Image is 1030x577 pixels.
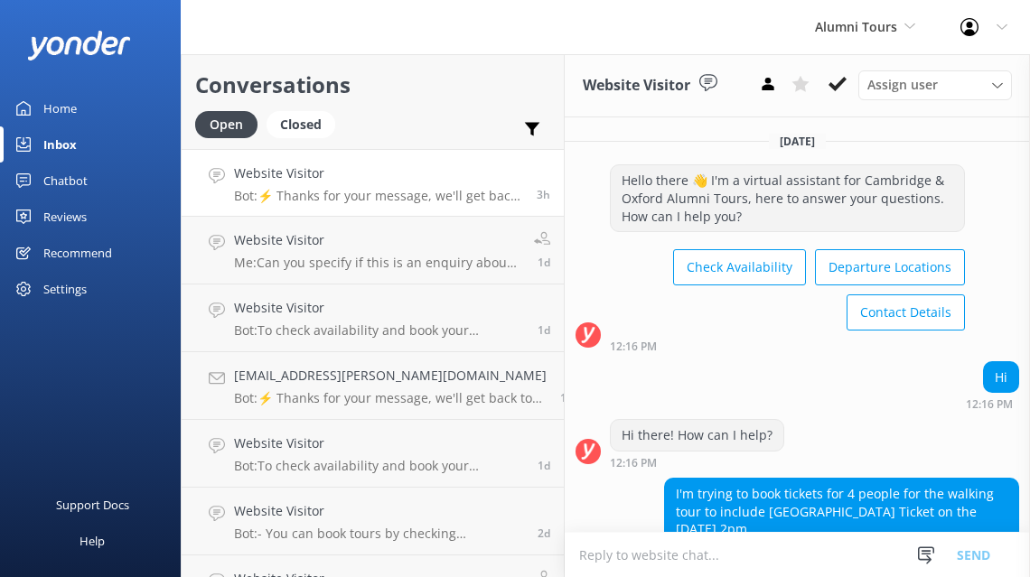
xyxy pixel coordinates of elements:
[984,362,1018,393] div: Hi
[195,114,267,134] a: Open
[234,230,520,250] h4: Website Visitor
[673,249,806,285] button: Check Availability
[234,501,524,521] h4: Website Visitor
[610,340,965,352] div: Aug 27 2025 12:16pm (UTC +01:00) Europe/Dublin
[538,526,550,541] span: Aug 25 2025 01:37pm (UTC +01:00) Europe/Dublin
[43,271,87,307] div: Settings
[234,188,523,204] p: Bot: ⚡ Thanks for your message, we'll get back to you as soon as we can. You're also welcome to k...
[538,322,550,338] span: Aug 26 2025 01:14pm (UTC +01:00) Europe/Dublin
[195,68,550,102] h2: Conversations
[27,31,131,60] img: yonder-white-logo.png
[867,75,938,95] span: Assign user
[234,526,524,542] p: Bot: - You can book tours by checking availability online at [URL][DOMAIN_NAME]. - Cambridge walk...
[858,70,1012,99] div: Assign User
[966,399,1013,410] strong: 12:16 PM
[234,322,524,339] p: Bot: To check availability and book your Cambridge & Oxford Alumni Tour, please visit [URL][DOMAI...
[610,458,657,469] strong: 12:16 PM
[538,255,550,270] span: Aug 26 2025 02:17pm (UTC +01:00) Europe/Dublin
[234,163,523,183] h4: Website Visitor
[182,217,564,284] a: Website VisitorMe:Can you specify if this is an enquiry about Cambridge or [GEOGRAPHIC_DATA]?1d
[80,523,105,559] div: Help
[538,458,550,473] span: Aug 26 2025 11:12am (UTC +01:00) Europe/Dublin
[847,294,965,330] button: Contact Details
[815,249,965,285] button: Departure Locations
[182,352,564,420] a: [EMAIL_ADDRESS][PERSON_NAME][DOMAIN_NAME]Bot:⚡ Thanks for your message, we'll get back to you as ...
[234,458,524,474] p: Bot: To check availability and book your Cambridge & Oxford Alumni Tour, please visit [URL][DOMAI...
[182,149,564,217] a: Website VisitorBot:⚡ Thanks for your message, we'll get back to you as soon as we can. You're als...
[182,488,564,555] a: Website VisitorBot:- You can book tours by checking availability online at [URL][DOMAIN_NAME]. - ...
[195,111,257,138] div: Open
[182,420,564,488] a: Website VisitorBot:To check availability and book your Cambridge & Oxford Alumni Tour, please vis...
[610,341,657,352] strong: 12:16 PM
[43,90,77,126] div: Home
[182,284,564,352] a: Website VisitorBot:To check availability and book your Cambridge & Oxford Alumni Tour, please vis...
[610,456,784,469] div: Aug 27 2025 12:16pm (UTC +01:00) Europe/Dublin
[611,165,964,231] div: Hello there 👋 I'm a virtual assistant for Cambridge & Oxford Alumni Tours, here to answer your qu...
[537,187,550,202] span: Aug 27 2025 12:17pm (UTC +01:00) Europe/Dublin
[43,199,87,235] div: Reviews
[234,390,547,406] p: Bot: ⚡ Thanks for your message, we'll get back to you as soon as we can. You're also welcome to k...
[267,114,344,134] a: Closed
[43,163,88,199] div: Chatbot
[43,235,112,271] div: Recommend
[234,255,520,271] p: Me: Can you specify if this is an enquiry about Cambridge or [GEOGRAPHIC_DATA]?
[234,366,547,386] h4: [EMAIL_ADDRESS][PERSON_NAME][DOMAIN_NAME]
[769,134,826,149] span: [DATE]
[560,390,573,405] span: Aug 26 2025 12:07pm (UTC +01:00) Europe/Dublin
[234,298,524,318] h4: Website Visitor
[611,420,783,451] div: Hi there! How can I help?
[234,433,524,453] h4: Website Visitor
[583,74,690,98] h3: Website Visitor
[43,126,77,163] div: Inbox
[56,487,129,523] div: Support Docs
[815,18,897,35] span: Alumni Tours
[966,397,1019,410] div: Aug 27 2025 12:16pm (UTC +01:00) Europe/Dublin
[665,479,1018,544] div: I'm trying to book tickets for 4 people for the walking tour to include [GEOGRAPHIC_DATA] Ticket ...
[267,111,335,138] div: Closed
